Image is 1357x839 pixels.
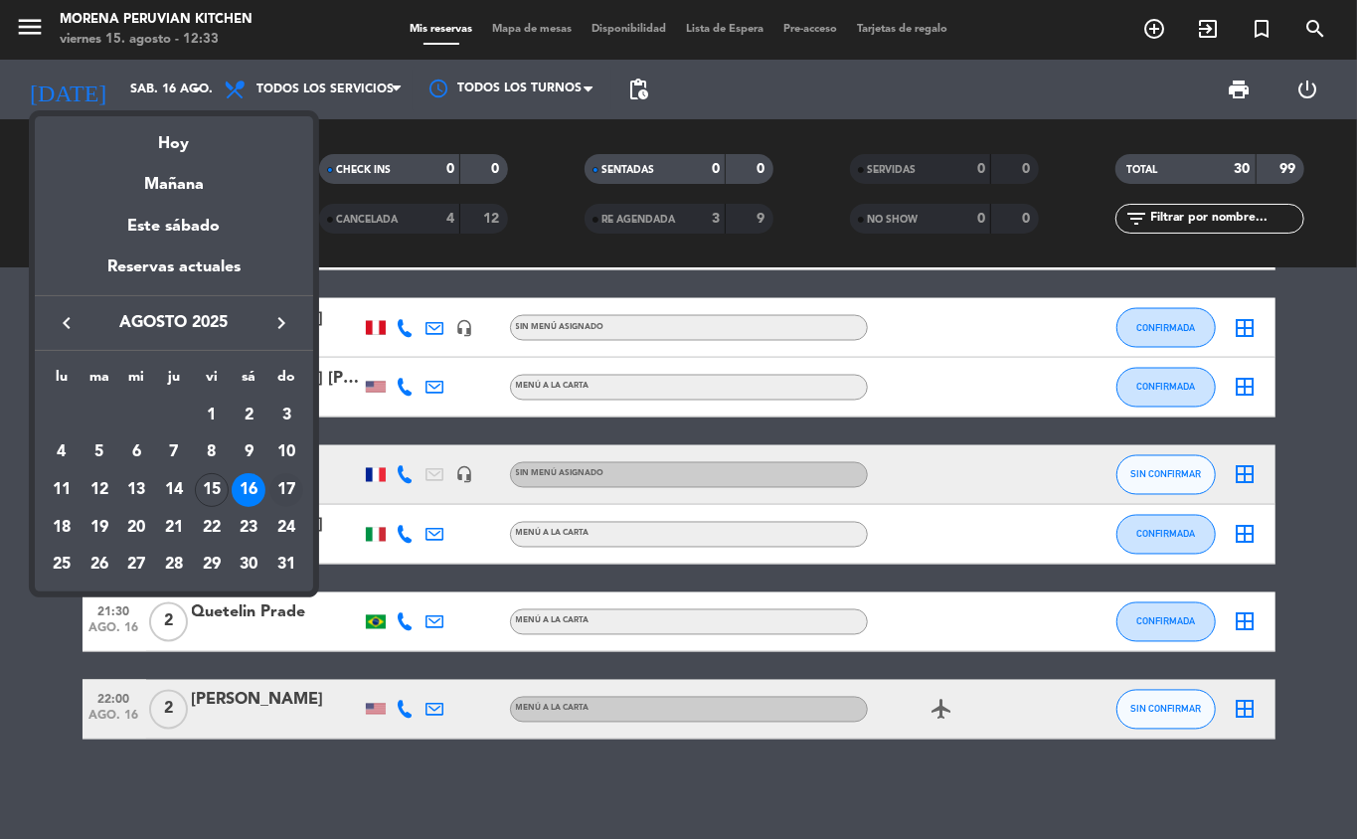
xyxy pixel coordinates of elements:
td: 29 de agosto de 2025 [193,546,231,584]
div: 5 [83,435,116,469]
th: domingo [267,366,305,397]
div: 30 [232,548,265,582]
td: 31 de agosto de 2025 [267,546,305,584]
div: 9 [232,435,265,469]
div: 17 [269,473,303,507]
i: keyboard_arrow_right [269,311,293,335]
div: 26 [83,548,116,582]
td: 16 de agosto de 2025 [231,471,268,509]
div: 14 [157,473,191,507]
div: 3 [269,399,303,432]
div: 1 [195,399,229,432]
th: sábado [231,366,268,397]
div: 12 [83,473,116,507]
td: 25 de agosto de 2025 [43,546,81,584]
div: 15 [195,473,229,507]
div: 21 [157,511,191,545]
td: 19 de agosto de 2025 [81,509,118,547]
div: 6 [119,435,153,469]
div: 23 [232,511,265,545]
div: 10 [269,435,303,469]
div: 11 [45,473,79,507]
td: 14 de agosto de 2025 [155,471,193,509]
td: 20 de agosto de 2025 [117,509,155,547]
div: 24 [269,511,303,545]
div: 2 [232,399,265,432]
div: Reservas actuales [35,254,313,295]
td: 26 de agosto de 2025 [81,546,118,584]
td: 24 de agosto de 2025 [267,509,305,547]
td: 7 de agosto de 2025 [155,433,193,471]
div: 16 [232,473,265,507]
th: martes [81,366,118,397]
td: 18 de agosto de 2025 [43,509,81,547]
td: 30 de agosto de 2025 [231,546,268,584]
div: Este sábado [35,199,313,254]
td: 9 de agosto de 2025 [231,433,268,471]
div: 22 [195,511,229,545]
i: keyboard_arrow_left [55,311,79,335]
div: 31 [269,548,303,582]
div: 13 [119,473,153,507]
th: miércoles [117,366,155,397]
div: Mañana [35,157,313,198]
td: 21 de agosto de 2025 [155,509,193,547]
div: 19 [83,511,116,545]
td: 5 de agosto de 2025 [81,433,118,471]
td: 1 de agosto de 2025 [193,397,231,434]
td: 3 de agosto de 2025 [267,397,305,434]
div: 28 [157,548,191,582]
td: AGO. [43,397,193,434]
td: 12 de agosto de 2025 [81,471,118,509]
div: 27 [119,548,153,582]
div: Hoy [35,116,313,157]
div: 4 [45,435,79,469]
td: 4 de agosto de 2025 [43,433,81,471]
span: agosto 2025 [85,310,263,336]
button: keyboard_arrow_left [49,310,85,336]
div: 7 [157,435,191,469]
div: 20 [119,511,153,545]
div: 29 [195,548,229,582]
button: keyboard_arrow_right [263,310,299,336]
td: 22 de agosto de 2025 [193,509,231,547]
td: 27 de agosto de 2025 [117,546,155,584]
div: 8 [195,435,229,469]
div: 18 [45,511,79,545]
td: 2 de agosto de 2025 [231,397,268,434]
th: lunes [43,366,81,397]
td: 8 de agosto de 2025 [193,433,231,471]
td: 10 de agosto de 2025 [267,433,305,471]
div: 25 [45,548,79,582]
td: 11 de agosto de 2025 [43,471,81,509]
td: 6 de agosto de 2025 [117,433,155,471]
td: 28 de agosto de 2025 [155,546,193,584]
td: 23 de agosto de 2025 [231,509,268,547]
td: 15 de agosto de 2025 [193,471,231,509]
td: 17 de agosto de 2025 [267,471,305,509]
td: 13 de agosto de 2025 [117,471,155,509]
th: jueves [155,366,193,397]
th: viernes [193,366,231,397]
